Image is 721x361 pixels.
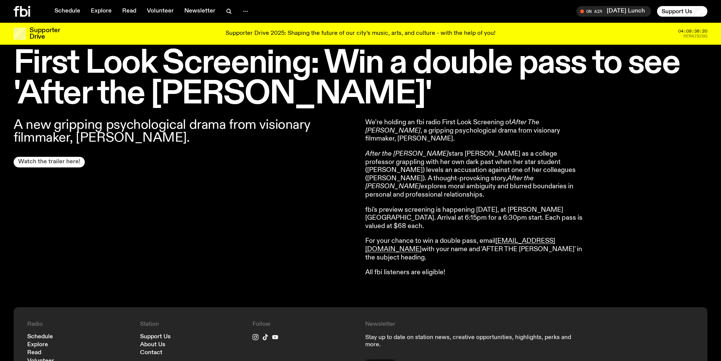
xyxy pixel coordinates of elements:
a: About Us [140,342,165,348]
a: Schedule [27,334,53,340]
a: [EMAIL_ADDRESS][DOMAIN_NAME] [365,238,555,253]
h4: Radio [27,321,131,328]
h4: Follow [252,321,356,328]
a: Schedule [50,6,85,17]
a: Volunteer [142,6,178,17]
p: For your chance to win a double pass, email with your name and 'AFTER THE [PERSON_NAME]' in the s... [365,237,583,262]
h4: Station [140,321,244,328]
p: A new gripping psychological drama from visionary filmmaker, [PERSON_NAME]. [14,119,356,144]
h1: First Look Screening: Win a double pass to see 'After the [PERSON_NAME]' [14,48,707,109]
button: On Air[DATE] Lunch [576,6,651,17]
h3: Supporter Drive [30,27,60,40]
p: We’re holding an fbi radio First Look Screening of , a gripping psychological drama from visionar... [365,119,583,143]
a: Support Us [140,334,171,340]
p: Supporter Drive 2025: Shaping the future of our city’s music, arts, and culture - with the help o... [226,30,495,37]
h4: Newsletter [365,321,581,328]
span: Support Us [662,8,692,15]
em: After The [PERSON_NAME] [365,119,539,134]
p: stars [PERSON_NAME] as a college professor grappling with her own dark past when her star student... [365,150,583,199]
a: Newsletter [180,6,220,17]
a: Watch the trailer here! [14,157,85,167]
span: Remaining [684,34,707,38]
a: Read [118,6,141,17]
a: Contact [140,350,162,356]
a: Read [27,350,41,356]
span: 04:09:38:20 [678,29,707,33]
a: Explore [86,6,116,17]
p: fbi's preview screening is happening [DATE], at [PERSON_NAME][GEOGRAPHIC_DATA]. Arrival at 6:15pm... [365,206,583,231]
p: All fbi listeners are eligible! [365,269,583,277]
a: Explore [27,342,48,348]
button: Support Us [657,6,707,17]
p: Stay up to date on station news, creative opportunities, highlights, perks and more. [365,334,581,348]
em: After the [PERSON_NAME] [365,150,448,157]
